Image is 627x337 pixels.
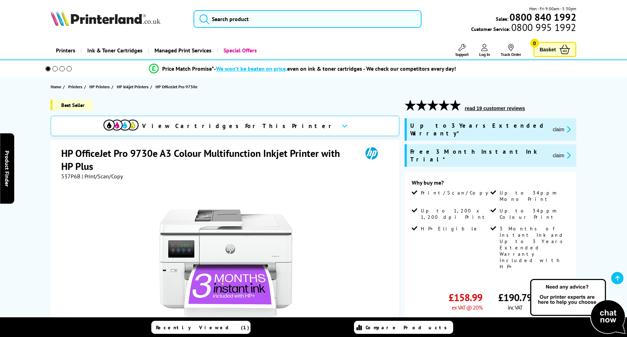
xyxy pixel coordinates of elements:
a: Home [51,83,63,90]
span: Product Finder [4,151,11,187]
input: Search product [194,10,422,28]
b: 0800 840 1992 [509,11,576,24]
button: promo-description [551,151,573,159]
a: Support [455,44,469,57]
span: ex VAT @ 20% [452,304,482,311]
span: Printers [68,83,82,90]
a: Compare Products [354,321,453,334]
span: Basket [540,45,556,54]
a: HP OfficeJet Pro 9730e [156,83,199,90]
a: Printerland Logo [51,11,185,27]
span: Support [455,52,469,57]
a: Log In [479,44,490,57]
a: 0800 840 1992 [508,14,576,20]
span: 3 Months of Instant Ink and Up to 3 Years Extended Warranty Included with HP+ [500,225,568,270]
img: HP OfficeJet Pro 9730e [157,194,295,332]
span: HP Printers [89,83,110,90]
a: HP Printers [89,83,112,90]
span: Up to 3 Years Extended Warranty* [410,122,547,137]
a: Track Order [501,44,521,57]
span: Compare Products [366,324,451,331]
span: Up to 34ppm Colour Print [500,208,568,220]
a: Printers [68,83,84,90]
a: Recently Viewed (1) [151,321,251,334]
span: View Cartridges For This Printer [142,122,336,130]
span: inc VAT [508,304,522,311]
img: View Cartridges [103,120,139,131]
img: HP [355,147,388,160]
a: Ink & Toner Cartridges [81,42,148,59]
a: HP Inkjet Printers [117,83,150,90]
div: Why buy me? [412,179,569,190]
span: Log In [479,52,490,57]
img: Printerland Logo [51,11,160,26]
span: 0 [530,39,539,47]
span: Up to 34ppm Mono Print [500,190,568,202]
span: Customer Service: [471,24,576,32]
button: read 19 customer reviews [463,105,527,112]
span: Best Seller [51,100,93,110]
span: 0800 995 1992 [510,24,576,31]
span: Up to 1,200 x 1,200 dpi Print [421,208,489,220]
a: Special Offers [217,42,262,59]
div: - even on ink & toner cartridges - We check our competitors every day! [214,65,456,72]
img: Open Live Chat window [528,278,627,336]
h1: HP OfficeJet Pro 9730e A3 Colour Multifunction Inkjet Printer with HP Plus [61,147,355,173]
span: | Print/Scan/Copy [82,173,123,180]
span: Ink & Toner Cartridges [87,42,142,59]
a: Printers [51,42,81,59]
a: Managed Print Services [148,42,217,59]
span: HP+ Eligible [421,225,479,232]
span: Mon - Fri 9:00am - 5:30pm [529,5,576,12]
span: Recently Viewed (1) [156,324,249,331]
li: modal_Promise [36,63,569,75]
span: Sales: [496,15,508,22]
span: Price Match Promise* [162,65,214,72]
span: £190.79 [498,291,532,304]
a: Basket 0 [533,42,576,57]
span: We won’t be beaten on price, [216,65,287,72]
span: HP Inkjet Printers [117,83,148,90]
span: £158.99 [449,291,482,304]
span: Print/Scan/Copy [421,190,493,196]
span: Free 3 Month Instant Ink Trial* [410,148,547,163]
button: promo-description [551,125,573,133]
span: 537P6B [61,173,80,180]
span: Home [51,83,61,90]
span: HP OfficeJet Pro 9730e [156,83,197,90]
